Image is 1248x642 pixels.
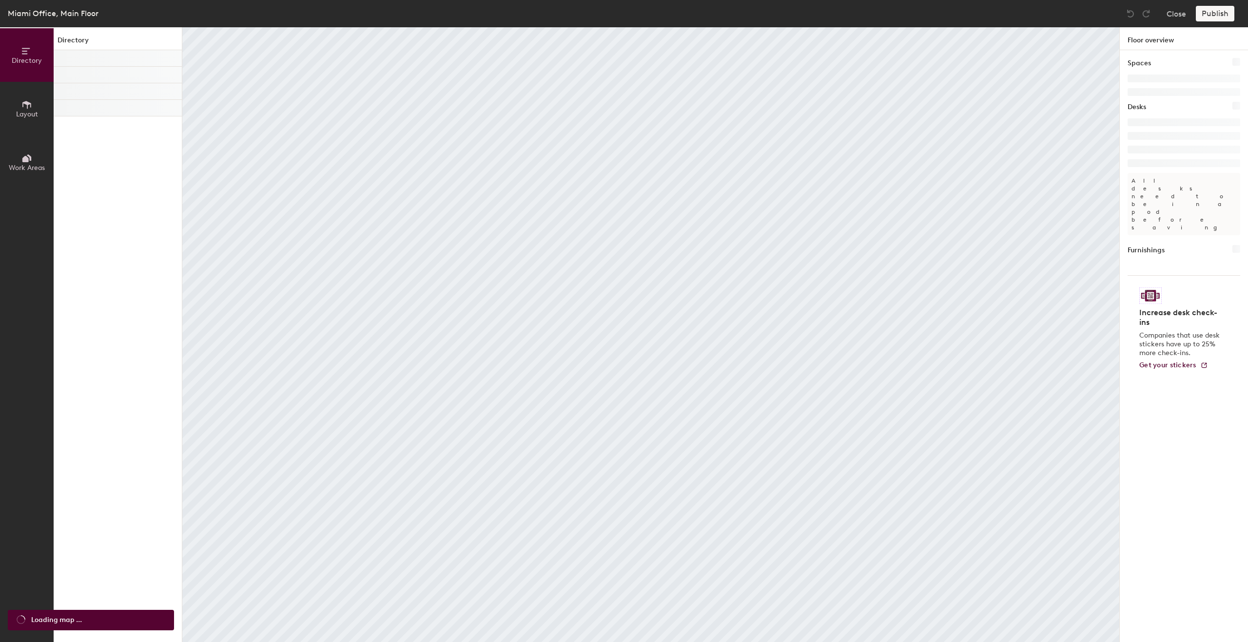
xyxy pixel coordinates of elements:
[1128,102,1146,113] h1: Desks
[1120,27,1248,50] h1: Floor overview
[1139,287,1162,304] img: Sticker logo
[182,27,1119,642] canvas: Map
[1139,361,1208,370] a: Get your stickers
[1128,58,1151,69] h1: Spaces
[1128,245,1165,256] h1: Furnishings
[1139,361,1196,369] span: Get your stickers
[31,615,82,625] span: Loading map ...
[1139,308,1223,327] h4: Increase desk check-ins
[8,7,98,19] div: Miami Office, Main Floor
[1128,173,1240,235] p: All desks need to be in a pod before saving
[1139,331,1223,358] p: Companies that use desk stickers have up to 25% more check-ins.
[1167,6,1186,21] button: Close
[54,35,182,50] h1: Directory
[1126,9,1135,19] img: Undo
[1141,9,1151,19] img: Redo
[16,110,38,118] span: Layout
[12,57,42,65] span: Directory
[9,164,45,172] span: Work Areas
